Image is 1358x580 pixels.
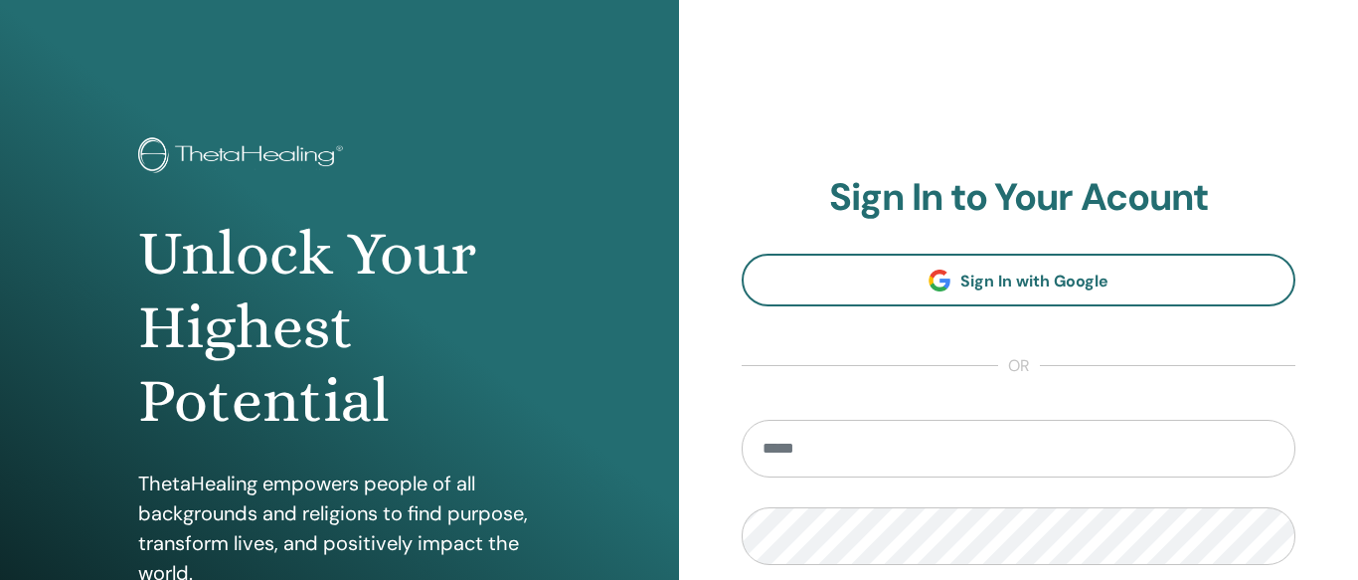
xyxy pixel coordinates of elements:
h1: Unlock Your Highest Potential [138,217,541,439]
h2: Sign In to Your Acount [742,175,1295,221]
span: or [998,354,1040,378]
a: Sign In with Google [742,254,1295,306]
span: Sign In with Google [960,271,1108,291]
